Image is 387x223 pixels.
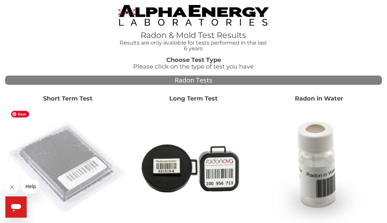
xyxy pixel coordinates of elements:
strong: Long Term Test [169,95,218,102]
span: Please click on the type of test you have [133,63,254,70]
strong: Choose Test Type [166,56,221,64]
img: TightCrop.jpg [118,5,269,26]
h1: Radon & Mold Test Results [118,31,269,40]
h4: Results are only available for tests performed in the last 6 years [118,40,269,52]
span: Save [11,111,29,117]
strong: Radon in Water [295,95,343,102]
iframe: Close message [5,180,19,194]
iframe: Message from company [21,179,39,194]
strong: Short Term Test [43,95,92,102]
div: Radon Tests [5,76,382,85]
iframe: Button to launch messaging window [5,196,27,218]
